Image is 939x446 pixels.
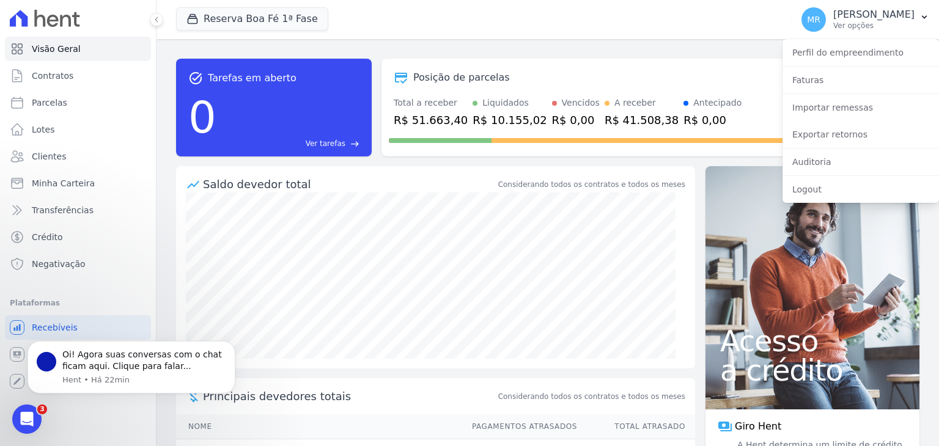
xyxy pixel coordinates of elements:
a: Logout [782,178,939,200]
p: Ver opções [833,21,915,31]
iframe: Intercom live chat [12,404,42,434]
span: 3 [37,404,47,414]
a: Faturas [782,69,939,91]
iframe: Intercom notifications mensagem [9,326,254,440]
a: Ver tarefas east [221,138,359,149]
div: Liquidados [482,97,529,109]
span: Negativação [32,258,86,270]
a: Visão Geral [5,37,151,61]
button: MR [PERSON_NAME] Ver opções [792,2,939,37]
a: Crédito [5,225,151,249]
div: A receber [614,97,656,109]
a: Importar remessas [782,97,939,119]
span: Giro Hent [735,419,781,434]
span: Recebíveis [32,321,78,334]
a: Recebíveis [5,315,151,340]
div: Posição de parcelas [413,70,510,85]
span: Acesso [720,326,905,356]
th: Nome [176,414,460,439]
span: Transferências [32,204,94,216]
span: MR [807,15,820,24]
a: Perfil do empreendimento [782,42,939,64]
a: Negativação [5,252,151,276]
div: R$ 51.663,40 [394,112,468,128]
th: Total Atrasado [578,414,695,439]
a: Transferências [5,198,151,222]
div: Plataformas [10,296,146,310]
div: R$ 0,00 [552,112,600,128]
span: Crédito [32,231,63,243]
div: Saldo devedor total [203,176,496,192]
div: Total a receber [394,97,468,109]
span: Considerando todos os contratos e todos os meses [498,391,685,402]
a: Lotes [5,117,151,142]
span: a crédito [720,356,905,385]
a: Clientes [5,144,151,169]
span: task_alt [188,71,203,86]
span: Contratos [32,70,73,82]
a: Parcelas [5,90,151,115]
div: Antecipado [693,97,742,109]
a: Contratos [5,64,151,88]
div: R$ 10.155,02 [473,112,547,128]
span: east [350,139,359,148]
div: R$ 0,00 [683,112,742,128]
span: Visão Geral [32,43,81,55]
span: Tarefas em aberto [208,71,296,86]
span: Clientes [32,150,66,163]
span: Lotes [32,123,55,136]
th: Pagamentos Atrasados [460,414,578,439]
div: Considerando todos os contratos e todos os meses [498,179,685,190]
span: Parcelas [32,97,67,109]
a: Auditoria [782,151,939,173]
button: Reserva Boa Fé 1ª Fase [176,7,328,31]
a: Exportar retornos [782,123,939,145]
span: Principais devedores totais [203,388,496,404]
a: Minha Carteira [5,171,151,196]
span: Ver tarefas [306,138,345,149]
div: R$ 41.508,38 [605,112,679,128]
div: 0 [188,86,216,149]
div: Vencidos [562,97,600,109]
p: [PERSON_NAME] [833,9,915,21]
span: Minha Carteira [32,177,95,189]
a: Conta Hent [5,342,151,367]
